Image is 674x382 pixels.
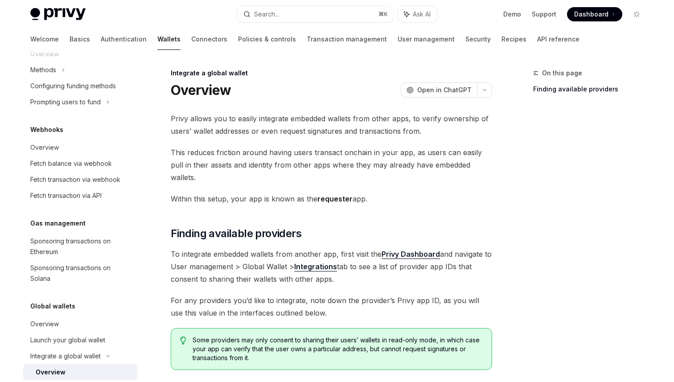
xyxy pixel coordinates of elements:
a: Support [532,10,556,19]
a: Integrations [294,262,337,271]
div: Prompting users to fund [30,97,101,107]
a: Fetch transaction via API [23,188,137,204]
a: Wallets [157,29,181,50]
span: Ask AI [413,10,431,19]
button: Ask AI [398,6,437,22]
div: Fetch transaction via API [30,190,102,201]
div: Integrate a global wallet [30,351,101,361]
div: Sponsoring transactions on Ethereum [30,236,132,257]
a: Recipes [501,29,526,50]
h1: Overview [171,82,231,98]
a: Authentication [101,29,147,50]
span: On this page [542,68,582,78]
a: Overview [23,316,137,332]
button: Toggle dark mode [629,7,644,21]
button: Open in ChatGPT [401,82,477,98]
a: Overview [23,140,137,156]
a: Basics [70,29,90,50]
span: To integrate embedded wallets from another app, first visit the and navigate to User management >... [171,248,492,285]
a: User management [398,29,455,50]
a: Sponsoring transactions on Solana [23,260,137,287]
a: Dashboard [567,7,622,21]
a: Overview [23,364,137,380]
div: Overview [30,142,59,153]
span: Open in ChatGPT [417,86,472,94]
span: Privy allows you to easily integrate embedded wallets from other apps, to verify ownership of use... [171,112,492,137]
h5: Webhooks [30,124,63,135]
div: Methods [30,65,56,75]
span: Dashboard [574,10,608,19]
div: Overview [30,319,59,329]
a: Policies & controls [238,29,296,50]
div: Launch your global wallet [30,335,105,345]
span: For any providers you’d like to integrate, note down the provider’s Privy app ID, as you will use... [171,294,492,319]
div: Overview [36,367,66,378]
span: Finding available providers [171,226,301,241]
span: ⌘ K [378,11,388,18]
h5: Global wallets [30,301,75,312]
div: Search... [254,9,279,20]
img: light logo [30,8,86,21]
button: Search...⌘K [237,6,393,22]
a: Launch your global wallet [23,332,137,348]
span: Within this setup, your app is known as the app. [171,193,492,205]
a: Fetch balance via webhook [23,156,137,172]
div: Sponsoring transactions on Solana [30,263,132,284]
a: Connectors [191,29,227,50]
span: This reduces friction around having users transact onchain in your app, as users can easily pull ... [171,146,492,184]
div: Integrate a global wallet [171,69,492,78]
h5: Gas management [30,218,86,229]
a: Welcome [30,29,59,50]
a: Privy Dashboard [382,250,440,259]
div: Fetch transaction via webhook [30,174,120,185]
a: Fetch transaction via webhook [23,172,137,188]
a: Sponsoring transactions on Ethereum [23,233,137,260]
div: Fetch balance via webhook [30,158,112,169]
a: Transaction management [307,29,387,50]
a: Demo [503,10,521,19]
a: API reference [537,29,579,50]
strong: requester [317,194,353,203]
a: Configuring funding methods [23,78,137,94]
a: Security [465,29,491,50]
a: Finding available providers [533,82,651,96]
svg: Tip [180,337,186,345]
span: Some providers may only consent to sharing their users’ wallets in read-only mode, in which case ... [193,336,483,362]
div: Configuring funding methods [30,81,116,91]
